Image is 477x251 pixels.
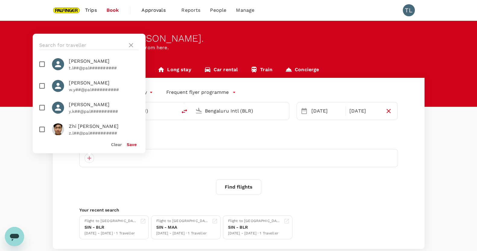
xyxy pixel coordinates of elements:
div: [DATE] - [DATE] · 1 Traveller [84,230,138,237]
div: SIN - BLR [84,224,138,230]
p: y.k##@pal########## [69,108,139,114]
img: Palfinger Asia Pacific Pte Ltd [53,4,81,17]
a: Car rental [198,63,244,78]
button: Find flights [216,179,261,195]
p: w.y##@pal########## [69,87,139,93]
div: Welcome back , [PERSON_NAME] . [53,33,425,44]
img: ZL [52,123,64,135]
p: Frequent flyer programme [166,89,229,96]
button: Open [285,110,286,111]
a: Train [244,63,279,78]
input: Search for traveller [39,40,125,50]
p: Your recent search [79,207,398,213]
span: [PERSON_NAME] [69,58,139,65]
span: Zhi [PERSON_NAME] [69,123,139,130]
div: Flight to [GEOGRAPHIC_DATA] [228,218,281,224]
div: SIN - BLR [228,224,281,230]
input: Going to [205,106,276,116]
span: Book [107,7,119,14]
span: Reports [181,7,200,14]
div: [DATE] - [DATE] · 1 Traveller [156,230,209,237]
p: t.l##@pal########## [69,65,139,71]
div: [DATE] [347,105,382,117]
div: [DATE] [309,105,344,117]
p: z.l##@pal########## [69,130,139,136]
div: SIN - MAA [156,224,209,230]
button: delete [177,104,192,119]
span: [PERSON_NAME] [69,79,139,87]
span: Approvals [142,7,172,14]
span: People [210,7,226,14]
button: Open [173,110,174,111]
span: Manage [236,7,254,14]
div: [DATE] - [DATE] · 1 Traveller [228,230,281,237]
a: Concierge [279,63,325,78]
span: [PERSON_NAME] [69,101,139,108]
div: TL [403,4,415,16]
a: Long stay [151,63,197,78]
div: Travellers [79,139,398,147]
span: Trips [85,7,97,14]
div: Flight to [GEOGRAPHIC_DATA] [156,218,209,224]
button: Save [127,142,137,147]
button: Frequent flyer programme [166,89,236,96]
div: Flight to [GEOGRAPHIC_DATA] [84,218,138,224]
p: Planning a business trip? Get started from here. [53,44,425,51]
button: Clear [111,142,122,147]
iframe: Button to launch messaging window [5,227,24,246]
